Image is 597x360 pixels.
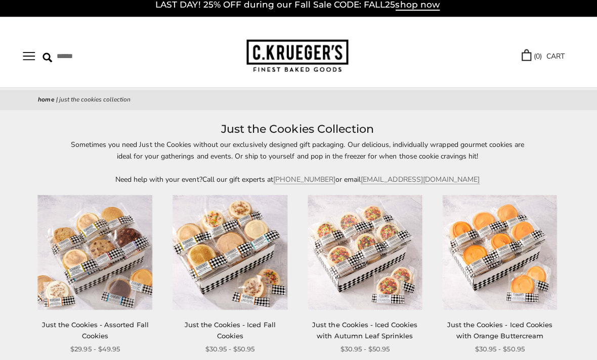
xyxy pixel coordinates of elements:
span: $30.95 - $50.95 [475,343,524,354]
h1: Just the Cookies Collection [40,121,557,139]
span: $30.95 - $50.95 [341,343,390,354]
a: LAST DAY! 25% OFF during our Fall Sale CODE: FALL25shop now [157,1,440,12]
img: Search [45,54,55,64]
a: Home [40,96,57,105]
a: [PHONE_NUMBER] [275,175,336,185]
a: Just the Cookies - Iced Cookies with Autumn Leaf Sprinkles [313,321,418,339]
img: Just the Cookies - Iced Cookies with Autumn Leaf Sprinkles [309,196,422,310]
a: Just the Cookies - Iced Fall Cookies [186,321,277,339]
a: [EMAIL_ADDRESS][DOMAIN_NAME] [362,175,480,185]
a: (0) CART [522,52,564,63]
a: Just the Cookies - Assorted Fall Cookies [44,321,150,339]
input: Search [45,49,157,65]
nav: breadcrumbs [40,96,557,106]
span: shop now [396,1,440,12]
img: Just the Cookies - Iced Fall Cookies [175,196,288,310]
p: Need help with your event? [66,174,531,186]
img: C.KRUEGER'S [248,41,349,74]
img: Just the Cookies - Assorted Fall Cookies [40,196,154,310]
button: Open navigation [25,53,37,62]
p: Sometimes you need Just the Cookies without our exclusively designed gift packaging. Our deliciou... [66,139,531,163]
img: Just the Cookies - Iced Cookies with Orange Buttercream [443,196,557,310]
iframe: Sign Up via Text for Offers [8,322,105,352]
a: Just the Cookies - Iced Cookies with Orange Buttercream [447,321,552,339]
span: | [58,96,60,105]
span: Just the Cookies Collection [61,96,133,105]
span: Call our gift experts at or email [204,175,362,185]
span: $30.95 - $50.95 [207,343,256,354]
